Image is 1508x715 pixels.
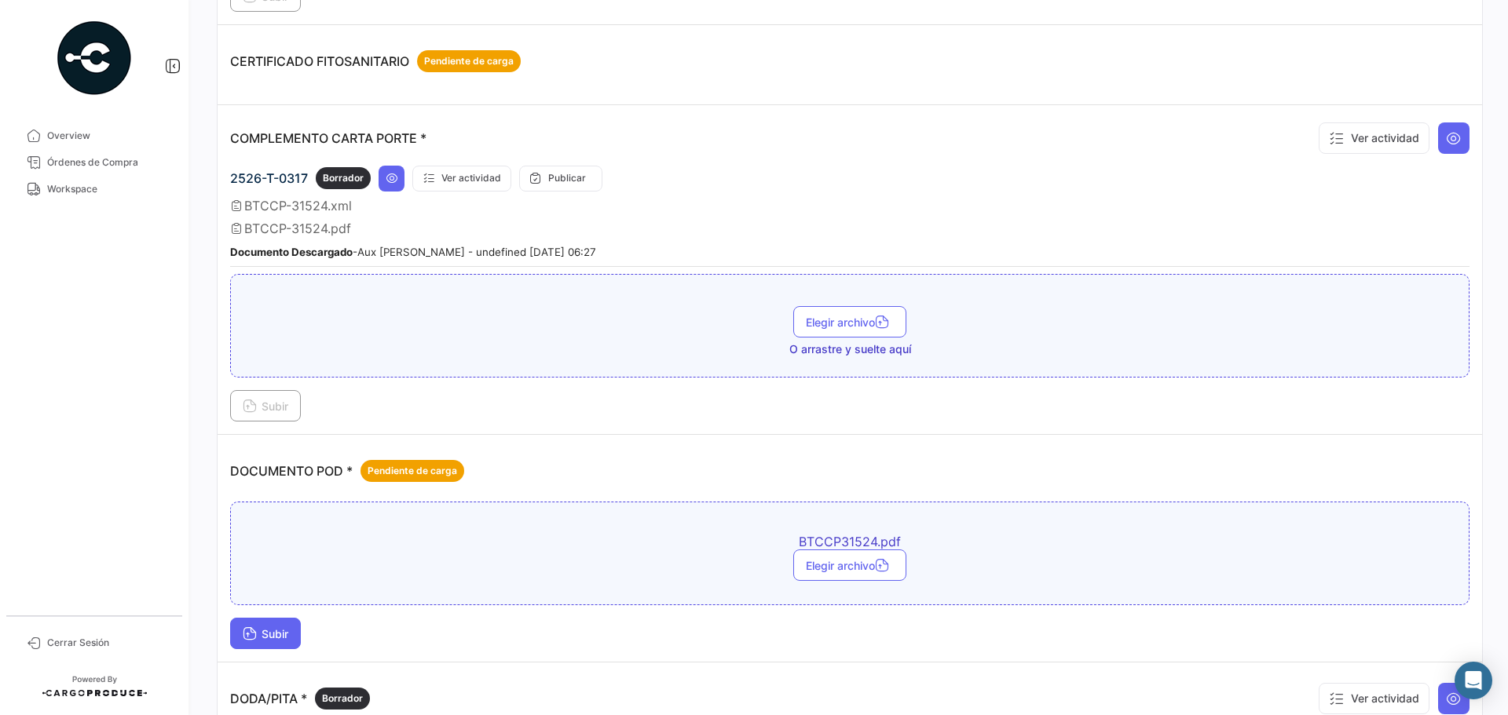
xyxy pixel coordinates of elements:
[230,460,464,482] p: DOCUMENTO POD *
[230,390,301,421] button: Subir
[793,549,906,581] button: Elegir archivo
[47,129,170,143] span: Overview
[793,306,906,337] button: Elegir archivo
[230,246,353,258] b: Documento Descargado
[1319,122,1429,154] button: Ver actividad
[806,316,894,329] span: Elegir archivo
[1319,683,1429,714] button: Ver actividad
[230,170,308,186] span: 2526-T-0317
[230,246,596,258] small: - Aux [PERSON_NAME] - undefined [DATE] 06:27
[230,50,521,72] p: CERTIFICADO FITOSANITARIO
[47,182,170,196] span: Workspace
[789,341,911,357] span: O arrastre y suelte aquí
[55,19,134,97] img: powered-by.png
[322,691,363,706] span: Borrador
[1455,662,1492,699] div: Abrir Intercom Messenger
[575,534,1125,549] span: BTCCP31524.pdf
[424,54,514,68] span: Pendiente de carga
[230,618,301,649] button: Subir
[243,399,288,413] span: Subir
[13,176,176,202] a: Workspace
[323,171,364,185] span: Borrador
[368,464,457,478] span: Pendiente de carga
[806,559,894,572] span: Elegir archivo
[244,221,351,236] span: BTCCP-31524.pdf
[47,155,170,170] span: Órdenes de Compra
[13,122,176,149] a: Overview
[243,627,288,640] span: Subir
[412,166,511,192] button: Ver actividad
[230,688,370,710] p: DODA/PITA *
[13,149,176,176] a: Órdenes de Compra
[230,130,426,146] p: COMPLEMENTO CARTA PORTE *
[519,166,602,192] button: Publicar
[47,636,170,650] span: Cerrar Sesión
[244,198,352,213] span: BTCCP-31524.xml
